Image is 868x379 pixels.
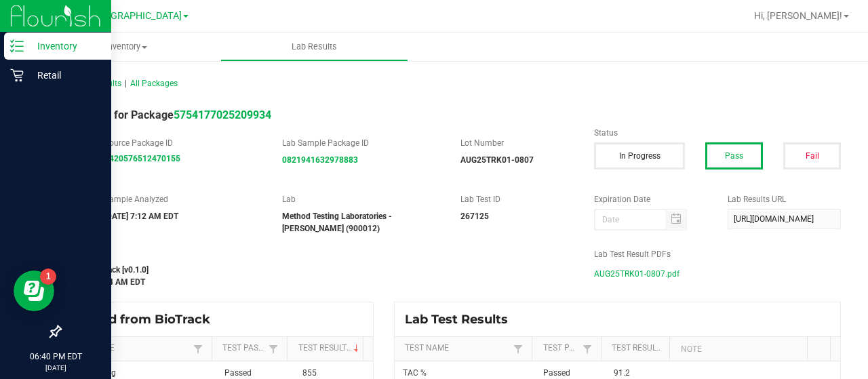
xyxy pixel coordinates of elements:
a: Filter [190,340,206,357]
span: Lab Results [273,41,355,53]
p: 06:40 PM EDT [6,351,105,363]
a: Test PassedSortable [222,343,265,354]
label: Lab Test ID [460,193,574,205]
a: Test PassedSortable [543,343,579,354]
a: Inventory [33,33,220,61]
a: Lab Results [220,33,408,61]
span: [GEOGRAPHIC_DATA] [89,10,182,22]
label: Last Modified [60,248,574,260]
span: Lab Test Results [405,312,518,327]
span: Synced from BioTrack [71,312,220,327]
a: Filter [265,340,281,357]
p: Inventory [24,38,105,54]
p: Retail [24,67,105,83]
th: Note [669,337,807,361]
a: 5754177025209934 [174,108,271,121]
span: AUG25TRK01-0807.pdf [594,264,679,284]
label: Sample Analyzed [104,193,262,205]
strong: Method Testing Laboratories - [PERSON_NAME] (900012) [282,212,392,233]
label: Lot Number [460,137,574,149]
span: 855 [302,368,317,378]
button: In Progress [594,142,685,169]
a: 7420576512470155 [104,154,180,163]
strong: [DATE] 7:12 AM EDT [104,212,178,221]
span: Passed [224,368,252,378]
span: Passed [543,368,570,378]
span: TAC % [403,368,427,378]
inline-svg: Retail [10,68,24,82]
strong: AUG25TRK01-0807 [460,155,534,165]
label: Status [594,127,841,139]
label: Lab Sample Package ID [282,137,440,149]
a: Filter [510,340,526,357]
span: Hi, [PERSON_NAME]! [754,10,842,21]
strong: 267125 [460,212,489,221]
iframe: Resource center [14,271,54,311]
span: All Packages [130,79,178,88]
button: Fail [783,142,841,169]
iframe: Resource center unread badge [40,268,56,285]
span: | [125,79,127,88]
inline-svg: Inventory [10,39,24,53]
label: Lab Results URL [728,193,841,205]
span: Sortable [351,343,362,354]
span: 91.2 [614,368,630,378]
span: Lab Result for Package [60,108,271,121]
a: Test NameSortable [405,343,510,354]
p: [DATE] [6,363,105,373]
a: Test NameSortable [71,343,189,354]
span: Inventory [33,41,220,53]
a: Test ResultSortable [612,343,665,354]
label: Source Package ID [104,137,262,149]
a: Filter [579,340,595,357]
a: Test ResultSortable [298,343,358,354]
a: 0821941632978883 [282,155,358,165]
label: Lab [282,193,440,205]
button: Pass [705,142,763,169]
label: Expiration Date [594,193,707,205]
label: Lab Test Result PDFs [594,248,841,260]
